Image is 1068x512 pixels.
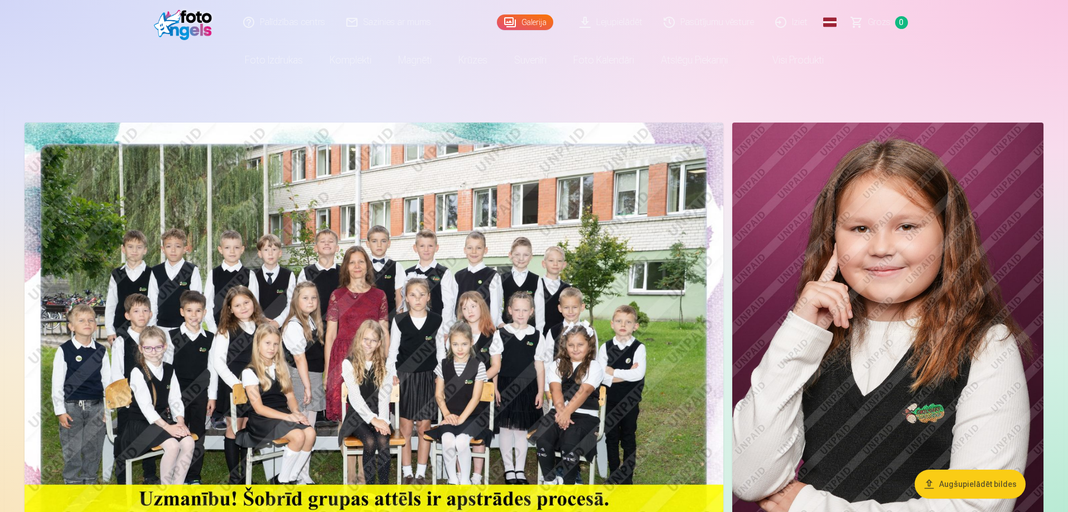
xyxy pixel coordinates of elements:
[915,470,1026,499] button: Augšupielādēt bildes
[868,16,891,29] span: Grozs
[385,45,445,76] a: Magnēti
[560,45,647,76] a: Foto kalendāri
[647,45,741,76] a: Atslēgu piekariņi
[231,45,316,76] a: Foto izdrukas
[741,45,837,76] a: Visi produkti
[501,45,560,76] a: Suvenīri
[895,16,908,29] span: 0
[497,14,553,30] a: Galerija
[445,45,501,76] a: Krūzes
[316,45,385,76] a: Komplekti
[154,4,218,40] img: /fa1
